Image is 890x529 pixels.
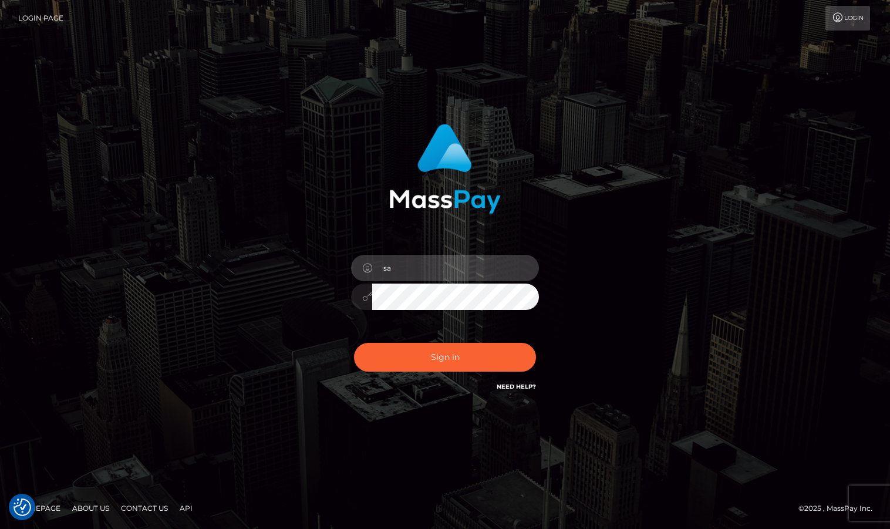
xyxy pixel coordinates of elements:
[18,6,63,31] a: Login Page
[389,124,501,214] img: MassPay Login
[175,499,197,517] a: API
[14,498,31,516] button: Consent Preferences
[372,255,539,281] input: Username...
[13,499,65,517] a: Homepage
[116,499,173,517] a: Contact Us
[68,499,114,517] a: About Us
[14,498,31,516] img: Revisit consent button
[497,383,536,390] a: Need Help?
[354,343,536,372] button: Sign in
[825,6,870,31] a: Login
[798,502,881,515] div: © 2025 , MassPay Inc.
